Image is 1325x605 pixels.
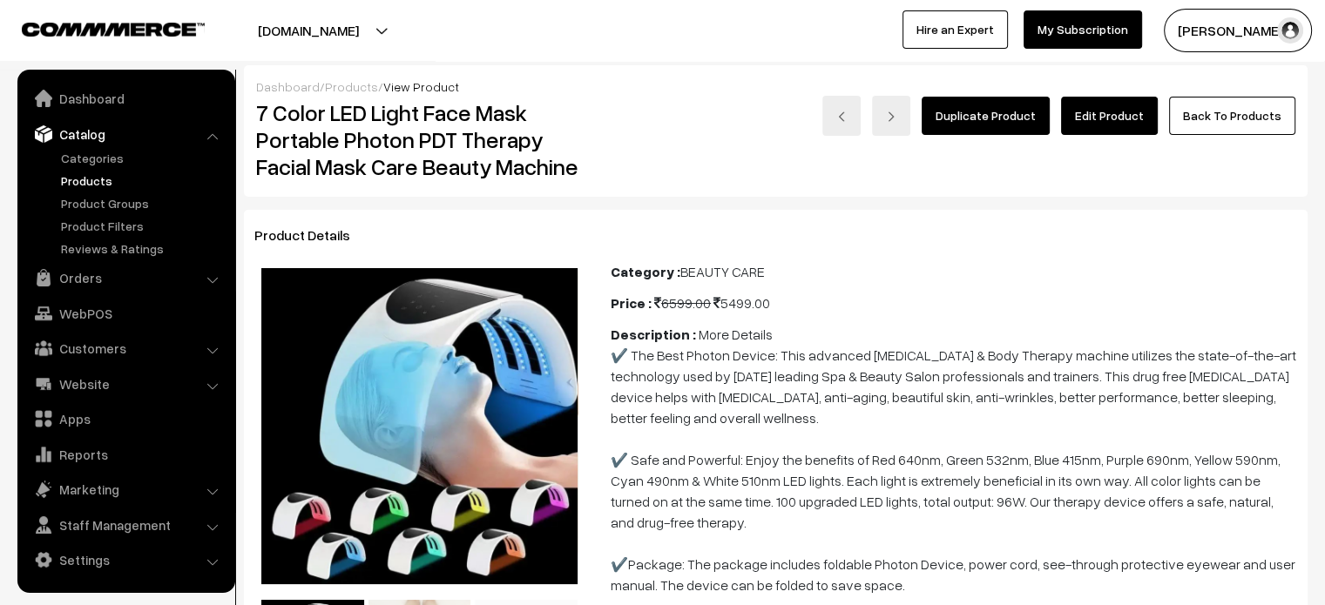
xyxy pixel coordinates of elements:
[197,9,420,52] button: [DOMAIN_NAME]
[611,326,696,343] b: Description :
[611,292,1297,313] div: 5499.00
[57,239,229,258] a: Reviews & Ratings
[1024,10,1142,49] a: My Subscription
[22,17,174,38] a: COMMMERCE
[325,79,378,94] a: Products
[1277,17,1303,44] img: user
[611,263,680,280] b: Category :
[22,509,229,541] a: Staff Management
[22,474,229,505] a: Marketing
[57,149,229,167] a: Categories
[1169,97,1295,135] a: Back To Products
[22,403,229,434] a: Apps
[57,217,229,235] a: Product Filters
[22,83,229,114] a: Dashboard
[611,294,652,312] b: Price :
[256,99,585,181] h2: 7 Color LED Light Face Mask Portable Photon PDT Therapy Facial Mask Care Beauty Machine
[22,118,229,150] a: Catalog
[383,79,459,94] span: View Product
[256,79,320,94] a: Dashboard
[22,262,229,293] a: Orders
[922,97,1050,135] a: Duplicate Product
[611,261,1297,282] div: BEAUTY CARE
[256,77,1295,96] div: / /
[57,171,229,190] a: Products
[1164,9,1312,52] button: [PERSON_NAME]
[886,111,896,122] img: right-arrow.png
[261,268,578,584] img: 12031754649332-z6n3kxgt.jpeg
[1061,97,1158,135] a: Edit Product
[57,194,229,212] a: Product Groups
[22,23,205,36] img: COMMMERCE
[836,111,847,122] img: left-arrow.png
[22,439,229,470] a: Reports
[22,368,229,400] a: Website
[902,10,1008,49] a: Hire an Expert
[654,294,711,312] span: 6599.00
[254,226,371,244] span: Product Details
[22,544,229,575] a: Settings
[22,333,229,364] a: Customers
[22,298,229,329] a: WebPOS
